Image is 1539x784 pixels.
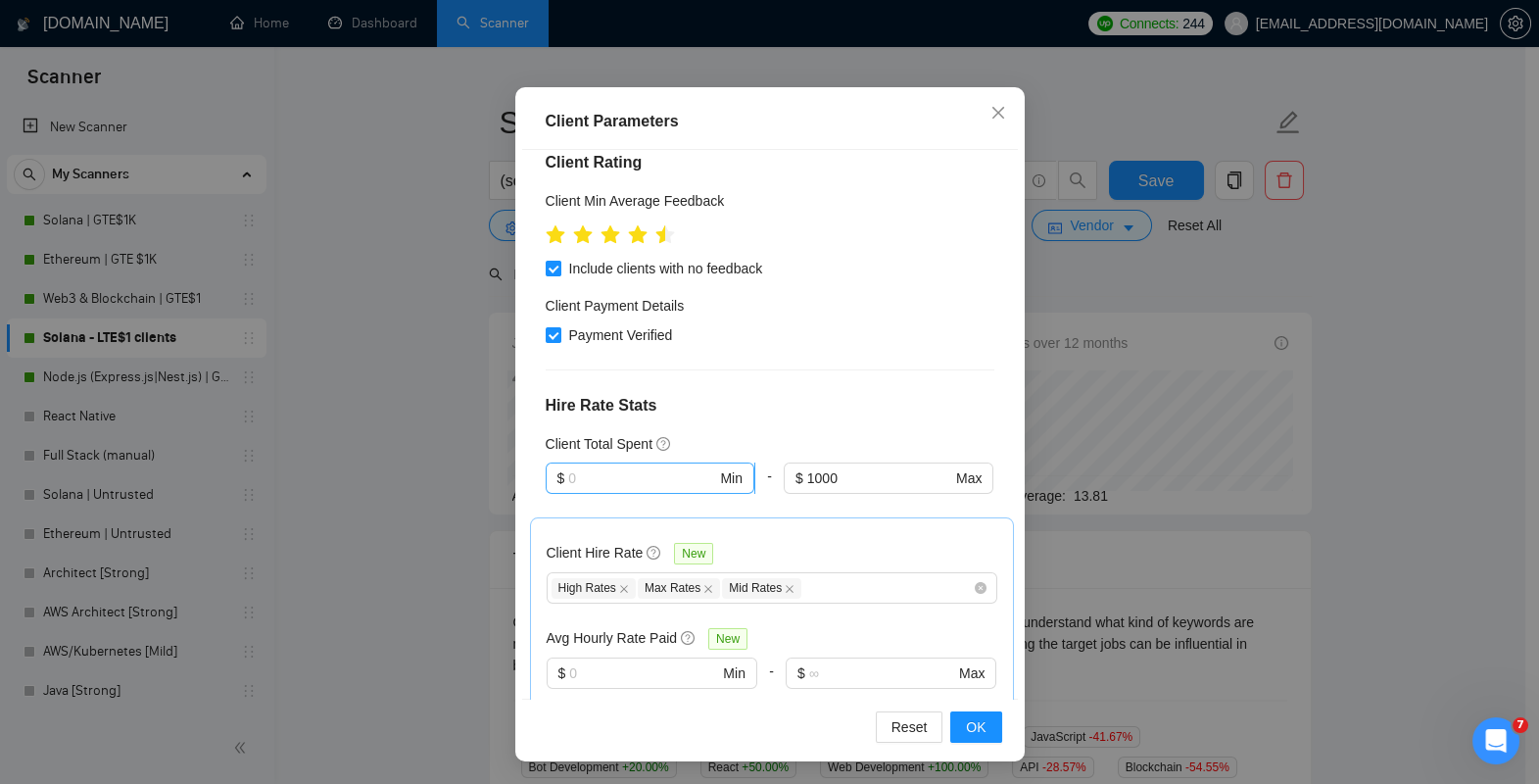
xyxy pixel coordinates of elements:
input: ∞ [807,467,952,489]
input: ∞ [809,662,955,684]
span: Min [723,662,745,684]
div: - [755,463,784,517]
span: close [703,584,713,594]
span: star [655,225,675,245]
div: Client Parameters [546,110,994,133]
div: - [757,658,786,712]
span: question-circle [681,630,697,646]
iframe: Intercom live chat [1472,717,1519,764]
span: Max Rates [638,578,720,599]
span: High Rates [552,578,636,599]
h5: Avg Hourly Rate Paid [547,627,678,649]
button: OK [950,711,1001,743]
span: star [601,225,620,245]
span: close [990,105,1006,121]
span: $ [797,662,805,684]
button: Close [972,87,1025,140]
input: 0 [569,662,719,684]
h4: Client Rating [546,151,994,174]
span: close [785,584,794,594]
span: star [573,225,593,245]
span: New [674,543,713,564]
span: 7 [1513,717,1528,733]
input: 0 [568,467,716,489]
span: $ [557,467,565,489]
span: Include clients with no feedback [561,258,771,279]
span: Min [720,467,743,489]
span: star [546,225,565,245]
h4: Hire Rate Stats [546,394,994,417]
span: $ [558,662,566,684]
h5: Client Hire Rate [547,542,644,563]
span: Max [956,467,982,489]
span: OK [966,716,986,738]
span: Reset [891,716,928,738]
span: Max [959,662,985,684]
button: Reset [876,711,943,743]
span: star [628,225,648,245]
span: question-circle [656,436,672,452]
span: Payment Verified [561,324,681,346]
h4: Client Payment Details [546,295,685,317]
span: question-circle [647,545,662,561]
span: $ [795,467,803,489]
h5: Client Min Average Feedback [546,190,725,212]
span: close-circle [975,582,986,594]
span: New [708,628,747,650]
span: Mid Rates [722,578,801,599]
h5: Client Total Spent [546,433,652,455]
span: close [619,584,629,594]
